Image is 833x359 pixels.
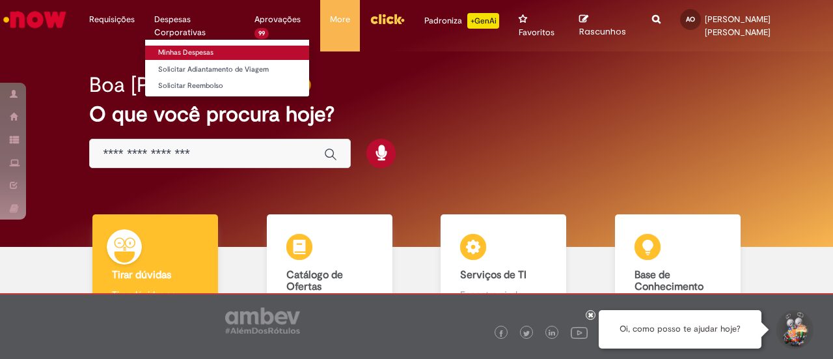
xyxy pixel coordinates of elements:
span: Favoritos [519,26,554,39]
p: +GenAi [467,13,499,29]
div: Oi, como posso te ajudar hoje? [599,310,761,349]
a: Serviços de TI Encontre ajuda [416,214,591,327]
p: Encontre ajuda [460,288,547,301]
h2: O que você procura hoje? [89,103,743,126]
img: logo_footer_linkedin.png [549,330,555,337]
p: Tirar dúvidas com Lupi Assist e Gen Ai [112,288,198,314]
a: Solicitar Adiantamento de Viagem [145,63,309,77]
img: logo_footer_youtube.png [571,324,588,341]
span: More [330,13,350,26]
a: Base de Conhecimento Consulte e aprenda [591,214,765,327]
b: Tirar dúvidas [112,268,171,281]
img: logo_footer_twitter.png [523,330,530,337]
span: Rascunhos [579,25,626,38]
a: Solicitar Reembolso [145,79,309,93]
b: Base de Conhecimento [635,268,703,293]
img: ServiceNow [1,7,68,33]
span: Requisições [89,13,135,26]
img: logo_footer_facebook.png [498,330,504,337]
span: Despesas Corporativas [154,13,235,39]
div: Padroniza [424,13,499,29]
button: Iniciar Conversa de Suporte [774,310,813,349]
img: click_logo_yellow_360x200.png [370,9,405,29]
a: Catálogo de Ofertas Abra uma solicitação [243,214,417,327]
span: [PERSON_NAME] [PERSON_NAME] [705,14,771,38]
b: Serviços de TI [460,268,526,281]
span: 99 [254,28,269,39]
b: Catálogo de Ofertas [286,268,343,293]
ul: Despesas Corporativas [144,39,310,97]
a: Minhas Despesas [145,46,309,60]
span: Aprovações [254,13,301,26]
a: Tirar dúvidas Tirar dúvidas com Lupi Assist e Gen Ai [68,214,243,327]
span: AO [686,15,695,23]
a: Rascunhos [579,14,632,38]
img: logo_footer_ambev_rotulo_gray.png [225,308,300,334]
h2: Boa [PERSON_NAME] [89,74,293,96]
